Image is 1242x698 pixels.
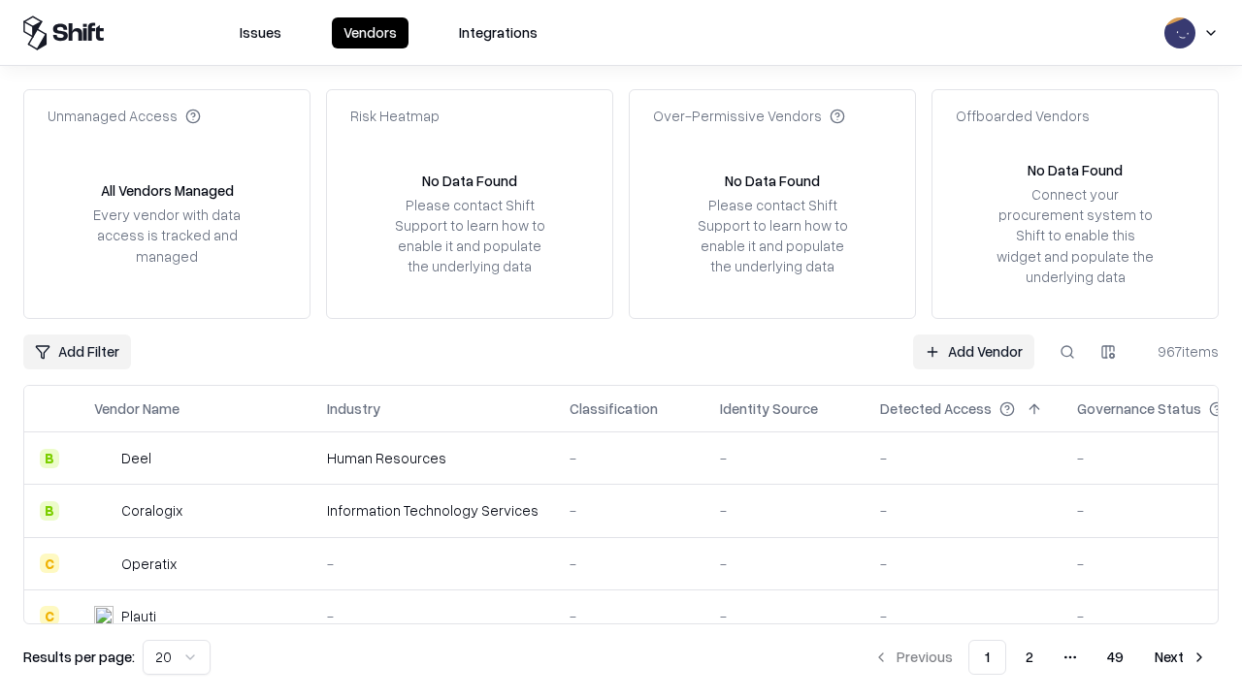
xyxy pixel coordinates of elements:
[40,449,59,468] div: B
[653,106,845,126] div: Over-Permissive Vendors
[880,606,1046,626] div: -
[121,554,177,574] div: Operatix
[862,640,1219,675] nav: pagination
[422,171,517,191] div: No Data Found
[332,17,409,48] button: Vendors
[101,180,234,201] div: All Vendors Managed
[1028,160,1123,180] div: No Data Found
[720,606,849,626] div: -
[1077,398,1201,419] div: Governance Status
[86,205,247,266] div: Every vendor with data access is tracked and managed
[725,171,820,191] div: No Data Found
[94,501,114,521] img: Coralogix
[1143,640,1219,675] button: Next
[880,500,1046,521] div: -
[94,554,114,573] img: Operatix
[720,554,849,574] div: -
[968,640,1006,675] button: 1
[1010,640,1049,675] button: 2
[121,500,182,521] div: Coralogix
[94,398,180,419] div: Vendor Name
[880,448,1046,468] div: -
[995,184,1156,287] div: Connect your procurement system to Shift to enable this widget and populate the underlying data
[121,448,151,468] div: Deel
[720,500,849,521] div: -
[570,500,689,521] div: -
[570,398,658,419] div: Classification
[570,448,689,468] div: -
[327,554,539,574] div: -
[23,334,131,369] button: Add Filter
[48,106,201,126] div: Unmanaged Access
[23,647,135,667] p: Results per page:
[692,195,853,277] div: Please contact Shift Support to learn how to enable it and populate the underlying data
[913,334,1034,369] a: Add Vendor
[720,448,849,468] div: -
[447,17,549,48] button: Integrations
[350,106,440,126] div: Risk Heatmap
[327,398,380,419] div: Industry
[1092,640,1139,675] button: 49
[40,501,59,521] div: B
[327,606,539,626] div: -
[327,500,539,521] div: Information Technology Services
[94,606,114,625] img: Plauti
[570,554,689,574] div: -
[880,554,1046,574] div: -
[956,106,1090,126] div: Offboarded Vendors
[40,606,59,625] div: C
[1141,341,1219,362] div: 967 items
[720,398,818,419] div: Identity Source
[880,398,992,419] div: Detected Access
[121,606,156,626] div: Plauti
[389,195,550,277] div: Please contact Shift Support to learn how to enable it and populate the underlying data
[94,449,114,468] img: Deel
[40,554,59,573] div: C
[228,17,293,48] button: Issues
[327,448,539,468] div: Human Resources
[570,606,689,626] div: -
